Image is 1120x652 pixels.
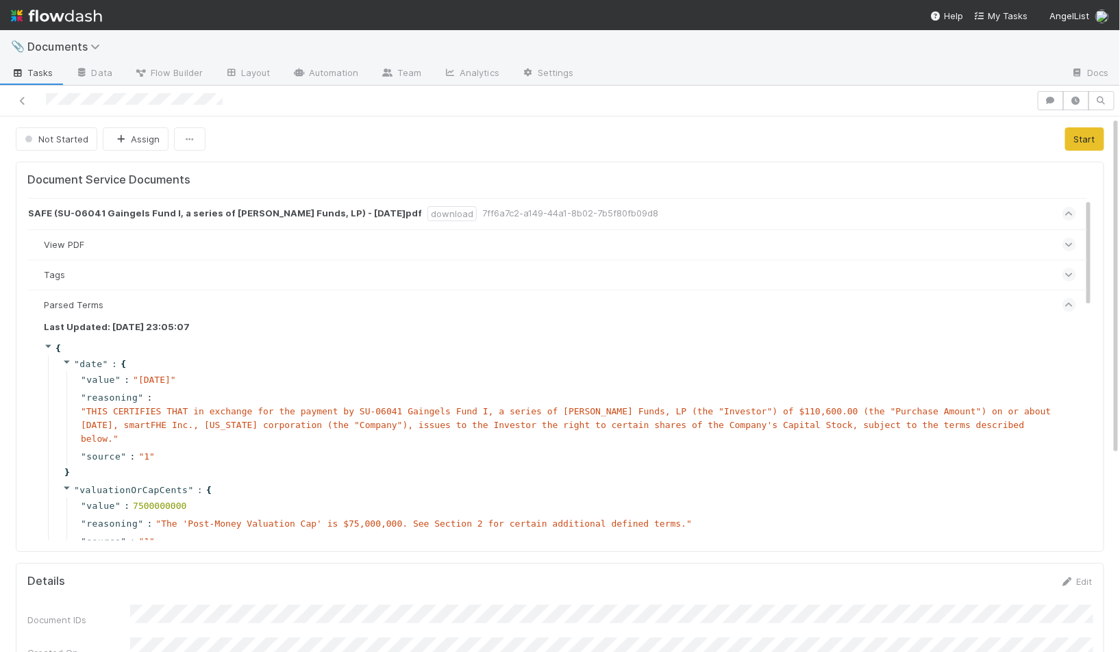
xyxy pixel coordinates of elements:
span: " [188,485,194,495]
span: : [112,358,117,371]
a: Settings [510,63,585,85]
div: View PDF [27,238,84,251]
span: " [DATE] " [133,375,176,385]
div: Help [930,9,963,23]
span: " [138,518,143,529]
img: logo-inverted-e16ddd16eac7371096b0.svg [11,4,102,27]
span: value [86,499,115,513]
div: Tags [27,268,65,281]
a: Docs [1060,63,1120,85]
span: Tasks [11,66,53,79]
span: { [55,342,61,355]
span: " [115,375,121,385]
span: { [121,358,126,371]
a: download [431,208,473,219]
div: 7500000000 [133,499,186,513]
span: valuationOrCapCents [79,485,188,495]
span: " [81,451,86,462]
span: Flow Builder [134,66,203,79]
button: Assign [103,127,169,151]
span: date [79,359,102,369]
a: My Tasks [974,9,1028,23]
span: " [115,501,121,511]
a: Data [64,63,123,85]
span: " [121,451,126,462]
button: Not Started [16,127,97,151]
span: AngelList [1050,10,1090,21]
span: : [124,373,129,387]
a: Automation [282,63,370,85]
span: reasoning [86,517,138,531]
span: " [81,501,86,511]
span: " [74,359,79,369]
strong: SAFE (SU-06041 Gaingels Fund I, a series of [PERSON_NAME] Funds, LP) - [DATE]pdf [28,206,422,221]
span: } [62,466,70,479]
span: " [74,485,79,495]
span: : [147,517,153,531]
span: " [138,392,143,403]
span: " [121,536,126,547]
span: Not Started [22,134,88,145]
a: Layout [214,63,282,85]
div: Parsed Terms [27,298,103,312]
span: My Tasks [974,10,1028,21]
span: value [86,373,115,387]
span: Documents [27,40,107,53]
span: " [103,359,108,369]
h5: Document Service Documents [27,173,1093,187]
span: " The 'Post-Money Valuation Cap' is $75,000,000. See Section 2 for certain additional defined ter... [155,518,692,529]
div: Last Updated: [DATE] 23:05:07 [27,320,1076,334]
span: : [124,499,129,513]
span: " [81,392,86,403]
div: 7ff6a7c2-a149-44a1-8b02-7b5f80fb09d8 [482,206,658,221]
span: " 1 " [138,451,154,462]
button: Start [1065,127,1104,151]
a: Team [370,63,432,85]
span: : [197,484,203,497]
span: " 1 " [138,536,154,547]
span: " [81,375,86,385]
span: " [81,536,86,547]
span: : [130,535,136,549]
span: source [86,450,121,464]
h5: Details [27,575,65,588]
span: " THIS CERTIFIES THAT in exchange for the payment by SU-06041 Gaingels Fund I, a series of [PERSO... [81,406,1051,444]
div: Document IDs [27,613,130,627]
span: 📎 [11,40,25,52]
span: source [86,535,121,549]
span: reasoning [86,391,138,405]
a: Analytics [432,63,510,85]
span: : [130,450,136,464]
span: : [147,391,153,405]
img: avatar_7e1c67d1-c55a-4d71-9394-c171c6adeb61.png [1095,10,1109,23]
span: { [206,484,212,497]
a: Edit [1060,576,1093,587]
a: Flow Builder [123,63,214,85]
span: " [81,518,86,529]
